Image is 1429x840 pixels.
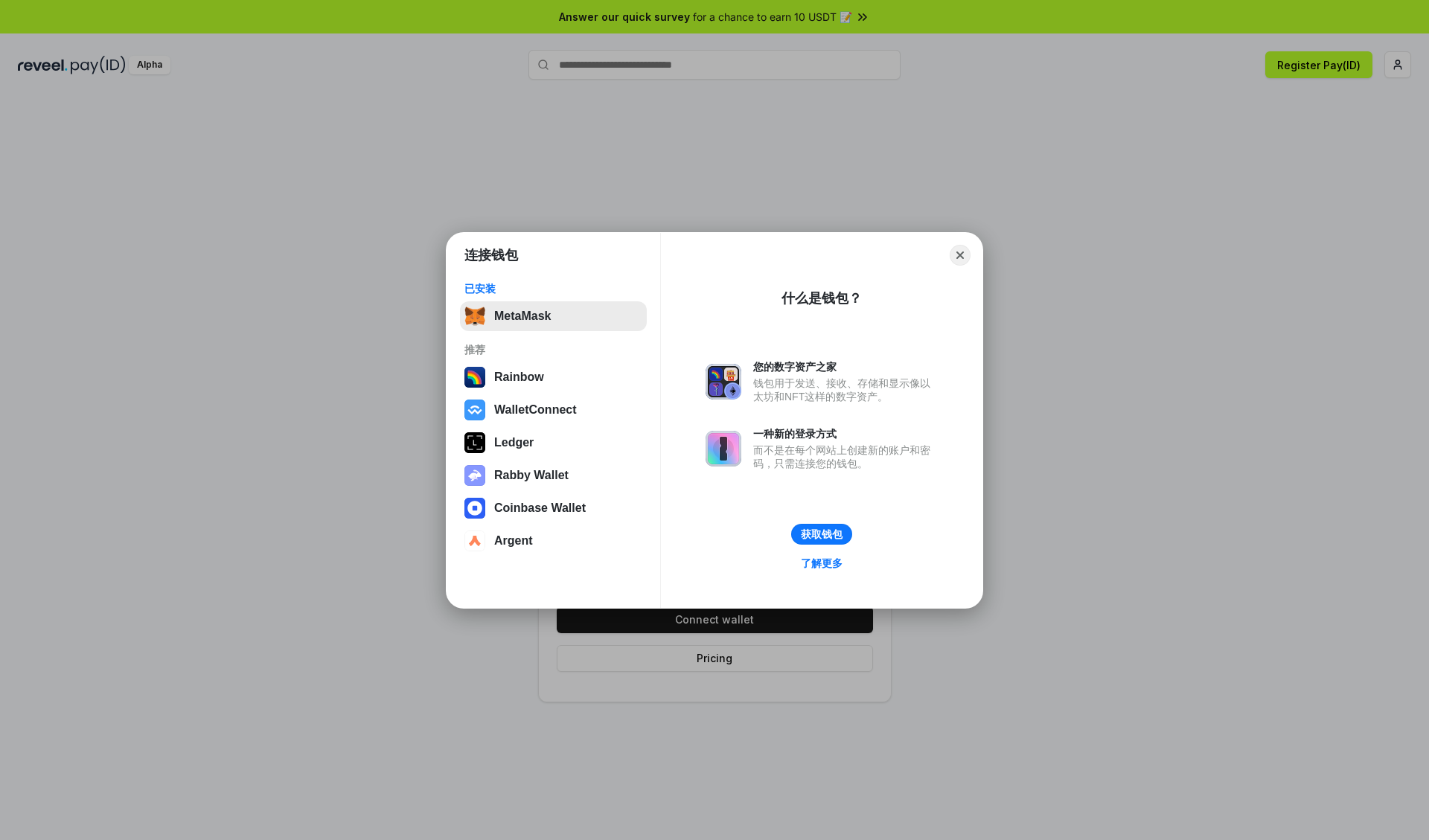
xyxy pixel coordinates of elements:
[781,289,862,307] div: 什么是钱包？
[464,530,485,551] img: svg+xml,%3Csvg%20width%3D%2228%22%20height%3D%2228%22%20viewBox%3D%220%200%2028%2028%22%20fill%3D...
[950,245,971,266] button: Close
[494,501,586,515] div: Coinbase Wallet
[792,554,851,573] a: 了解更多
[494,534,533,548] div: Argent
[460,301,647,331] button: MetaMask
[494,310,551,323] div: MetaMask
[460,461,647,490] button: Rabby Wallet
[753,427,938,440] div: 一种新的登录方式
[460,526,647,556] button: Argent
[801,528,843,541] div: 获取钱包
[801,557,843,570] div: 了解更多
[494,371,544,384] div: Rainbow
[464,367,485,388] img: svg+xml,%3Csvg%20width%3D%22120%22%20height%3D%22120%22%20viewBox%3D%220%200%20120%20120%22%20fil...
[464,465,485,486] img: svg+xml,%3Csvg%20xmlns%3D%22http%3A%2F%2Fwww.w3.org%2F2000%2Fsvg%22%20fill%3D%22none%22%20viewBox...
[706,431,741,467] img: svg+xml,%3Csvg%20xmlns%3D%22http%3A%2F%2Fwww.w3.org%2F2000%2Fsvg%22%20fill%3D%22none%22%20viewBox...
[464,343,642,356] div: 推荐
[460,428,647,458] button: Ledger
[460,493,647,523] button: Coinbase Wallet
[464,400,485,420] img: svg+xml,%3Csvg%20width%3D%2228%22%20height%3D%2228%22%20viewBox%3D%220%200%2028%2028%22%20fill%3D...
[706,364,741,400] img: svg+xml,%3Csvg%20xmlns%3D%22http%3A%2F%2Fwww.w3.org%2F2000%2Fsvg%22%20fill%3D%22none%22%20viewBox...
[464,282,642,295] div: 已安装
[753,376,938,403] div: 钱包用于发送、接收、存储和显示像以太坊和NFT这样的数字资产。
[494,436,534,449] div: Ledger
[753,360,938,373] div: 您的数字资产之家
[791,524,852,545] button: 获取钱包
[464,246,518,264] h1: 连接钱包
[494,403,577,417] div: WalletConnect
[464,498,485,519] img: svg+xml,%3Csvg%20width%3D%2228%22%20height%3D%2228%22%20viewBox%3D%220%200%2028%2028%22%20fill%3D...
[753,443,938,470] div: 而不是在每个网站上创建新的账户和密码，只需连接您的钱包。
[494,469,569,482] div: Rabby Wallet
[460,362,647,392] button: Rainbow
[464,306,485,327] img: svg+xml,%3Csvg%20fill%3D%22none%22%20height%3D%2233%22%20viewBox%3D%220%200%2035%2033%22%20width%...
[464,432,485,453] img: svg+xml,%3Csvg%20xmlns%3D%22http%3A%2F%2Fwww.w3.org%2F2000%2Fsvg%22%20width%3D%2228%22%20height%3...
[460,395,647,425] button: WalletConnect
